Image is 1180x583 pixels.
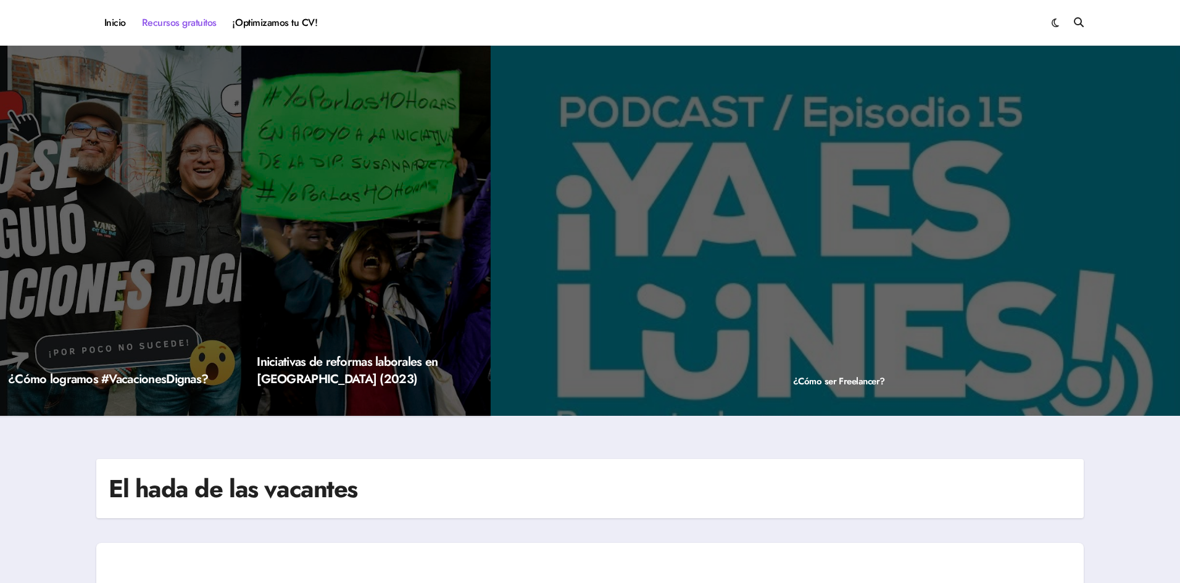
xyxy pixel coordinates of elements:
a: Inicio [96,6,134,39]
a: ¿Cómo logramos #VacacionesDignas? [8,370,208,388]
a: ¿Cómo ser Freelancer? [793,374,885,388]
a: Recursos gratuitos [134,6,225,39]
a: Iniciativas de reformas laborales en [GEOGRAPHIC_DATA] (2023) [257,353,438,388]
h1: El hada de las vacantes [109,471,357,506]
a: ¡Optimizamos tu CV! [225,6,325,39]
